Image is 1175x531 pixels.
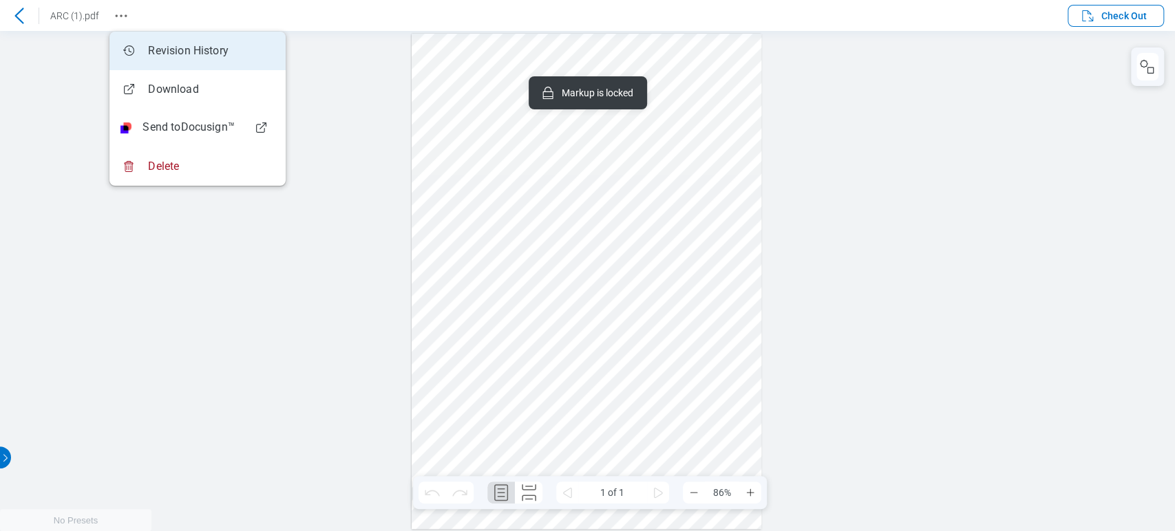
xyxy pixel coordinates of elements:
[50,10,99,21] span: ARC (1).pdf
[487,481,515,503] button: Single Page Layout
[683,481,705,503] button: Zoom Out
[705,481,739,503] span: 86%
[110,5,132,27] button: Revision History
[419,481,446,503] button: Undo
[515,481,542,503] button: Continuous Page Layout
[120,122,131,133] img: Docusign Logo
[739,481,761,503] button: Zoom In
[446,481,474,503] button: Redo
[109,32,286,186] ul: Revision History
[1101,9,1147,23] span: Check Out
[148,159,179,174] span: Delete
[540,85,633,101] div: Markup is locked
[120,81,198,98] div: Download
[120,43,229,59] div: Revision History
[1068,5,1164,27] button: Check Out
[578,481,647,503] span: 1 of 1
[142,120,235,136] span: Send to Docusign™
